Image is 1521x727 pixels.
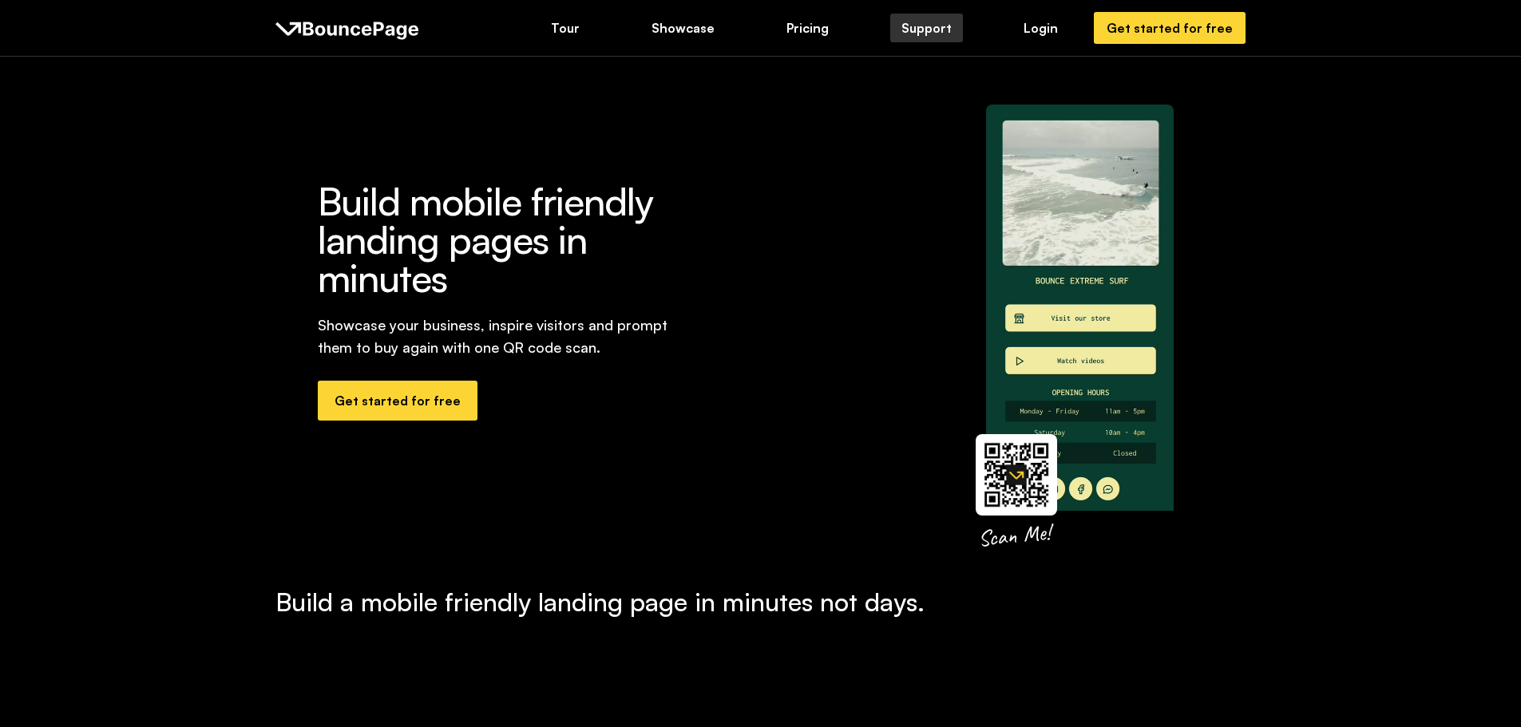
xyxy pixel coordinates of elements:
div: Get started for free [1107,19,1233,37]
a: Tour [540,14,591,42]
div: Support [901,19,952,37]
div: Pricing [786,19,829,37]
div: Scan Me! [976,518,1051,553]
a: Login [1012,14,1069,42]
div: Login [1024,19,1058,37]
a: Support [890,14,963,42]
a: Pricing [775,14,840,42]
div: Tour [551,19,580,37]
a: Get started for free [1094,12,1246,44]
h3: Build a mobile friendly landing page in minutes not days. [275,586,1246,618]
div: Showcase [652,19,715,37]
a: Get started for free [318,381,477,421]
h1: Build mobile friendly landing pages in minutes [318,182,696,297]
div: Get started for free [335,392,461,409]
div: Showcase your business, inspire visitors and prompt them to buy again with one QR code scan. [318,314,696,358]
a: Showcase [640,14,726,42]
